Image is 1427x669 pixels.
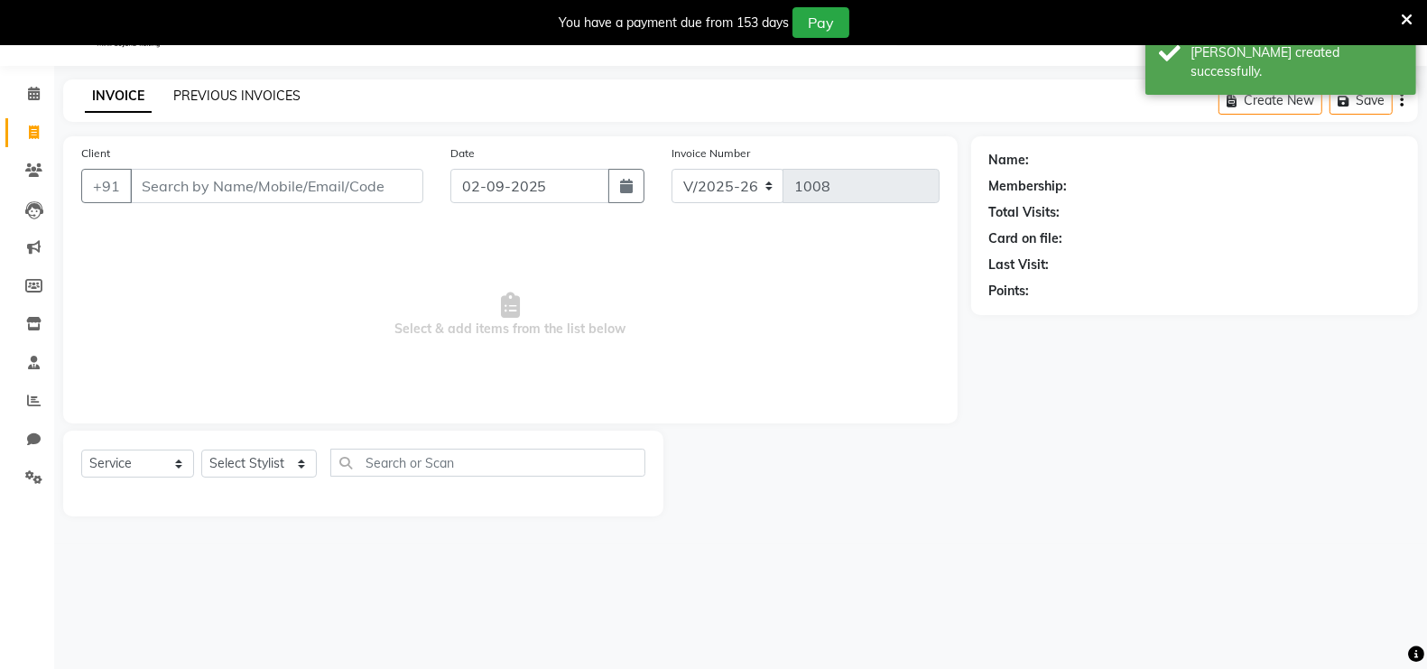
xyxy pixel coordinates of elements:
[81,145,110,162] label: Client
[1191,43,1403,81] div: Bill created successfully.
[989,229,1063,248] div: Card on file:
[1330,87,1393,115] button: Save
[85,80,152,113] a: INVOICE
[450,145,475,162] label: Date
[989,177,1068,196] div: Membership:
[1219,87,1322,115] button: Create New
[989,282,1030,301] div: Points:
[81,225,940,405] span: Select & add items from the list below
[989,151,1030,170] div: Name:
[989,256,1050,274] div: Last Visit:
[989,203,1061,222] div: Total Visits:
[130,169,423,203] input: Search by Name/Mobile/Email/Code
[173,88,301,104] a: PREVIOUS INVOICES
[81,169,132,203] button: +91
[330,449,645,477] input: Search or Scan
[792,7,849,38] button: Pay
[559,14,789,33] div: You have a payment due from 153 days
[672,145,750,162] label: Invoice Number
